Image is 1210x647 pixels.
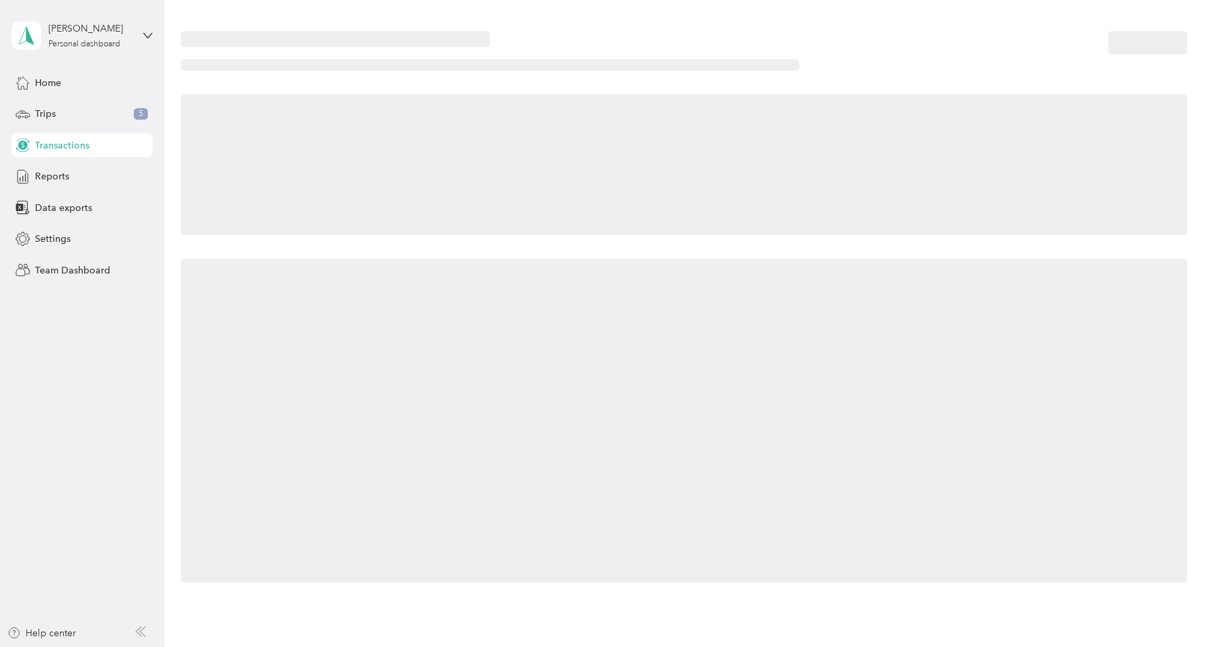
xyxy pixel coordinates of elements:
[1135,572,1210,647] iframe: Everlance-gr Chat Button Frame
[7,626,76,640] button: Help center
[35,232,71,246] span: Settings
[35,169,69,183] span: Reports
[35,263,110,277] span: Team Dashboard
[35,76,61,90] span: Home
[48,21,132,36] div: [PERSON_NAME]
[48,40,120,48] div: Personal dashboard
[35,201,92,215] span: Data exports
[35,107,56,121] span: Trips
[35,138,89,153] span: Transactions
[134,108,148,120] span: 5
